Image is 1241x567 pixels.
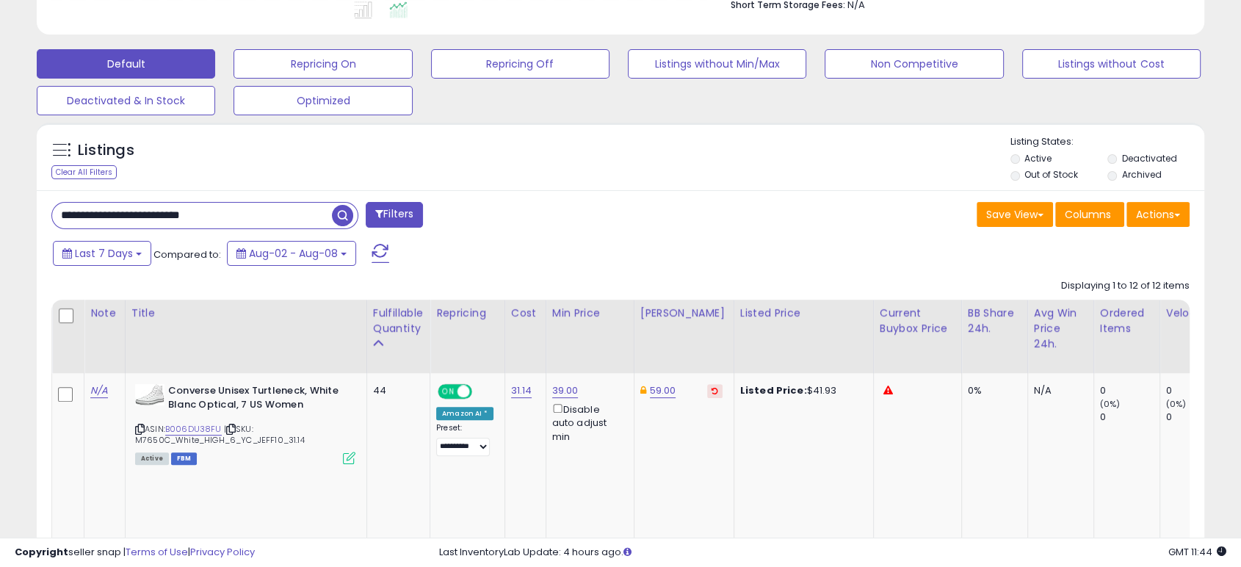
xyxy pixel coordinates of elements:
[1166,411,1226,424] div: 0
[366,202,423,228] button: Filters
[90,383,108,398] a: N/A
[1126,202,1190,227] button: Actions
[135,452,169,465] span: All listings currently available for purchase on Amazon
[740,306,867,321] div: Listed Price
[436,306,499,321] div: Repricing
[740,383,807,397] b: Listed Price:
[234,49,412,79] button: Repricing On
[78,140,134,161] h5: Listings
[373,306,424,336] div: Fulfillable Quantity
[511,306,540,321] div: Cost
[90,306,119,321] div: Note
[1100,384,1159,397] div: 0
[511,383,532,398] a: 31.14
[53,241,151,266] button: Last 7 Days
[1122,168,1162,181] label: Archived
[1024,168,1078,181] label: Out of Stock
[740,384,862,397] div: $41.93
[880,306,955,336] div: Current Buybox Price
[968,384,1016,397] div: 0%
[153,248,221,261] span: Compared to:
[628,49,806,79] button: Listings without Min/Max
[227,241,356,266] button: Aug-02 - Aug-08
[135,423,305,445] span: | SKU: M7650C_White_HIGH_6_YC_JEFF10_31.14
[1065,207,1111,222] span: Columns
[168,384,347,415] b: Converse Unisex Turtleneck, White Blanc Optical, 7 US Women
[1034,384,1082,397] div: N/A
[373,384,419,397] div: 44
[131,306,361,321] div: Title
[135,384,164,405] img: 41aFdzKBNjL._SL40_.jpg
[135,384,355,463] div: ASIN:
[37,86,215,115] button: Deactivated & In Stock
[1168,545,1226,559] span: 2025-08-16 11:44 GMT
[1100,411,1159,424] div: 0
[439,386,457,398] span: ON
[234,86,412,115] button: Optimized
[1166,384,1226,397] div: 0
[439,546,1227,560] div: Last InventoryLab Update: 4 hours ago.
[1055,202,1124,227] button: Columns
[126,545,188,559] a: Terms of Use
[15,545,68,559] strong: Copyright
[1122,152,1177,165] label: Deactivated
[470,386,493,398] span: OFF
[431,49,609,79] button: Repricing Off
[436,407,493,420] div: Amazon AI *
[825,49,1003,79] button: Non Competitive
[171,452,198,465] span: FBM
[1166,306,1220,321] div: Velocity
[552,383,579,398] a: 39.00
[977,202,1053,227] button: Save View
[552,306,628,321] div: Min Price
[640,306,728,321] div: [PERSON_NAME]
[165,423,222,436] a: B006DU38FU
[37,49,215,79] button: Default
[249,246,338,261] span: Aug-02 - Aug-08
[1100,398,1121,410] small: (0%)
[75,246,133,261] span: Last 7 Days
[1034,306,1088,352] div: Avg Win Price 24h.
[1010,135,1204,149] p: Listing States:
[650,383,676,398] a: 59.00
[1022,49,1201,79] button: Listings without Cost
[1100,306,1154,336] div: Ordered Items
[190,545,255,559] a: Privacy Policy
[51,165,117,179] div: Clear All Filters
[436,423,493,456] div: Preset:
[1024,152,1052,165] label: Active
[15,546,255,560] div: seller snap | |
[1061,279,1190,293] div: Displaying 1 to 12 of 12 items
[1166,398,1187,410] small: (0%)
[968,306,1021,336] div: BB Share 24h.
[552,401,623,444] div: Disable auto adjust min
